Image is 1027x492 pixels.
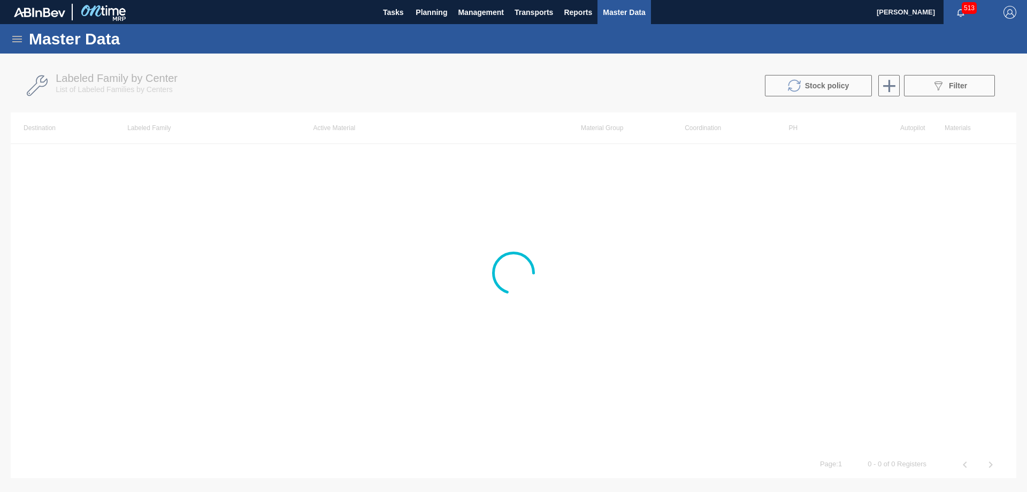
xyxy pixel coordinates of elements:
[381,6,405,19] span: Tasks
[962,2,977,14] span: 513
[944,5,978,20] button: Notifications
[564,6,592,19] span: Reports
[1003,6,1016,19] img: Logout
[29,33,219,45] h1: Master Data
[416,6,447,19] span: Planning
[14,7,65,17] img: TNhmsLtSVTkK8tSr43FrP2fwEKptu5GPRR3wAAAABJRU5ErkJggg==
[458,6,504,19] span: Management
[515,6,553,19] span: Transports
[603,6,645,19] span: Master Data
